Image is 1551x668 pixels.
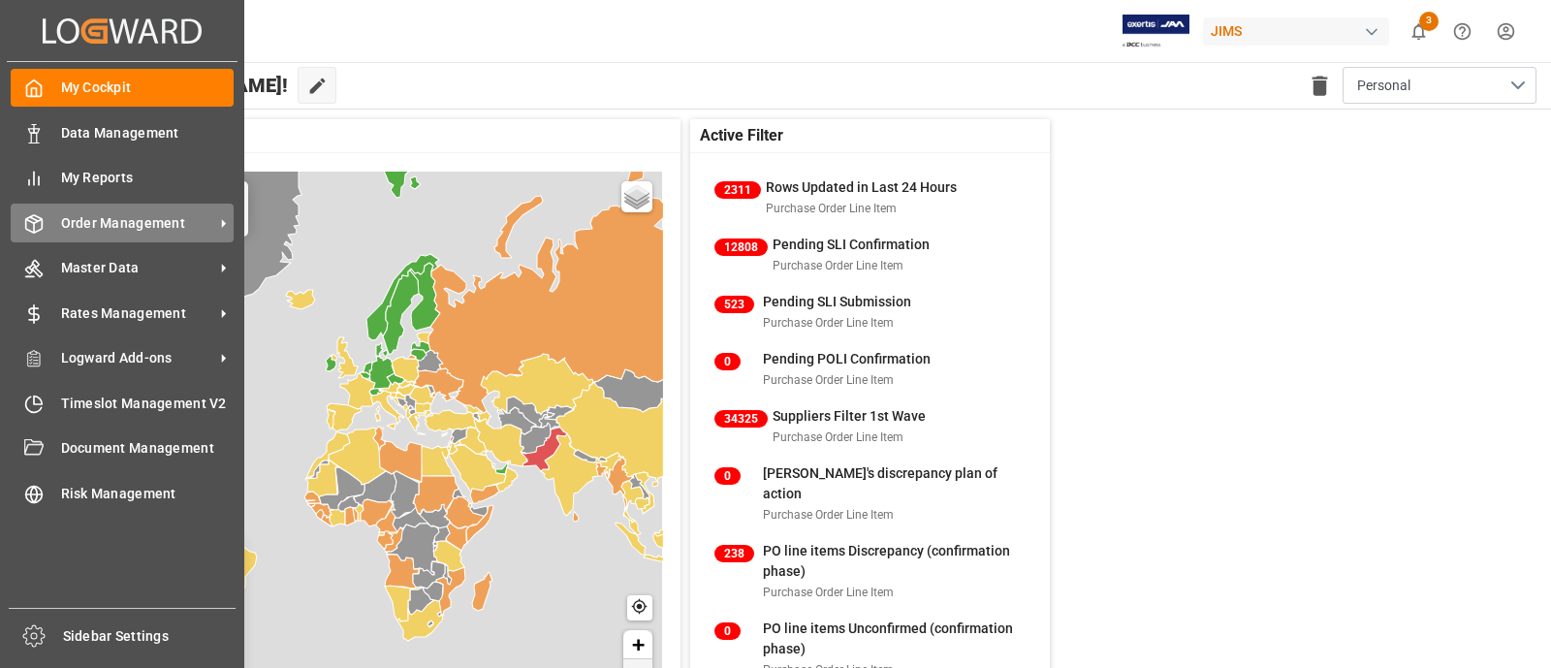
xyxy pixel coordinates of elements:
[773,237,930,252] span: Pending SLI Confirmation
[632,632,645,656] span: +
[1419,12,1439,31] span: 3
[61,213,214,234] span: Order Management
[61,168,235,188] span: My Reports
[714,622,741,640] span: 0
[61,303,214,324] span: Rates Management
[1357,76,1410,96] span: Personal
[714,406,1026,447] a: 34325Suppliers Filter 1st WavePurchase Order Line Item
[61,258,214,278] span: Master Data
[714,296,754,313] span: 523
[714,239,768,256] span: 12808
[763,465,997,501] span: [PERSON_NAME]'s discrepancy plan of action
[61,484,235,504] span: Risk Management
[714,545,754,562] span: 238
[763,373,894,387] span: Purchase Order Line Item
[11,113,234,151] a: Data Management
[1123,15,1189,48] img: Exertis%20JAM%20-%20Email%20Logo.jpg_1722504956.jpg
[61,78,235,98] span: My Cockpit
[714,177,1026,218] a: 2311Rows Updated in Last 24 HoursPurchase Order Line Item
[763,620,1013,656] span: PO line items Unconfirmed (confirmation phase)
[11,384,234,422] a: Timeslot Management V2
[763,351,931,366] span: Pending POLI Confirmation
[1440,10,1484,53] button: Help Center
[61,123,235,143] span: Data Management
[714,235,1026,275] a: 12808Pending SLI ConfirmationPurchase Order Line Item
[11,69,234,107] a: My Cockpit
[714,410,768,428] span: 34325
[1343,67,1536,104] button: open menu
[1203,17,1389,46] div: JIMS
[714,349,1026,390] a: 0Pending POLI ConfirmationPurchase Order Line Item
[763,508,894,522] span: Purchase Order Line Item
[61,394,235,414] span: Timeslot Management V2
[773,430,903,444] span: Purchase Order Line Item
[714,463,1026,525] a: 0[PERSON_NAME]'s discrepancy plan of actionPurchase Order Line Item
[1203,13,1397,49] button: JIMS
[61,438,235,459] span: Document Management
[773,408,926,424] span: Suppliers Filter 1st Wave
[61,348,214,368] span: Logward Add-ons
[1397,10,1440,53] button: show 3 new notifications
[763,586,894,599] span: Purchase Order Line Item
[773,259,903,272] span: Purchase Order Line Item
[714,353,741,370] span: 0
[766,202,897,215] span: Purchase Order Line Item
[11,159,234,197] a: My Reports
[11,429,234,467] a: Document Management
[714,541,1026,602] a: 238PO line items Discrepancy (confirmation phase)Purchase Order Line Item
[714,181,761,199] span: 2311
[763,543,1010,579] span: PO line items Discrepancy (confirmation phase)
[763,316,894,330] span: Purchase Order Line Item
[714,467,741,485] span: 0
[63,626,237,647] span: Sidebar Settings
[621,181,652,212] a: Layers
[714,292,1026,333] a: 523Pending SLI SubmissionPurchase Order Line Item
[766,179,957,195] span: Rows Updated in Last 24 Hours
[700,124,783,147] span: Active Filter
[623,630,652,659] a: Zoom in
[763,294,911,309] span: Pending SLI Submission
[11,474,234,512] a: Risk Management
